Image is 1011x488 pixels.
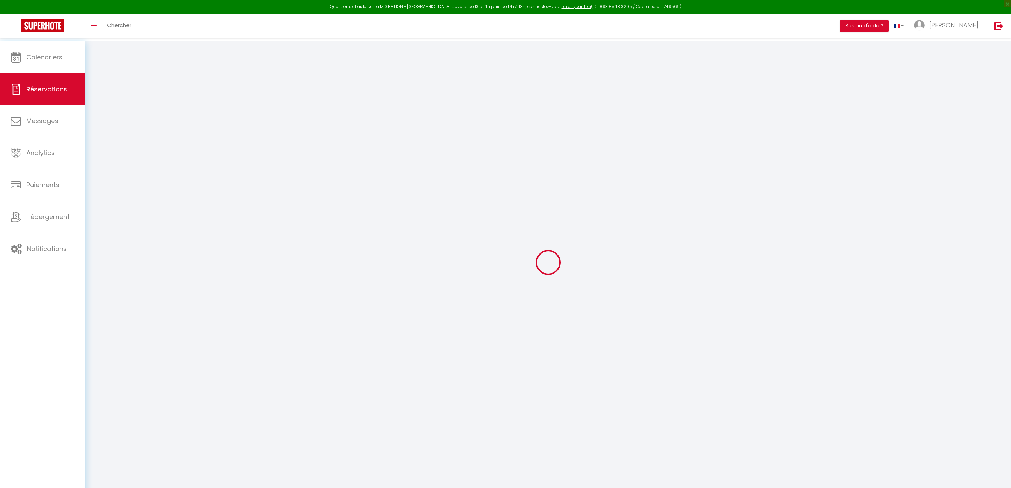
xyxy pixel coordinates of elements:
[26,148,55,157] span: Analytics
[107,21,131,29] span: Chercher
[26,180,59,189] span: Paiements
[26,212,70,221] span: Hébergement
[21,19,64,32] img: Super Booking
[102,14,137,38] a: Chercher
[909,14,987,38] a: ... [PERSON_NAME]
[994,21,1003,30] img: logout
[840,20,889,32] button: Besoin d'aide ?
[929,21,978,30] span: [PERSON_NAME]
[914,20,925,31] img: ...
[26,53,63,62] span: Calendriers
[562,4,591,9] a: en cliquant ici
[26,85,67,94] span: Réservations
[26,116,58,125] span: Messages
[27,244,67,253] span: Notifications
[6,3,27,24] button: Open LiveChat chat widget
